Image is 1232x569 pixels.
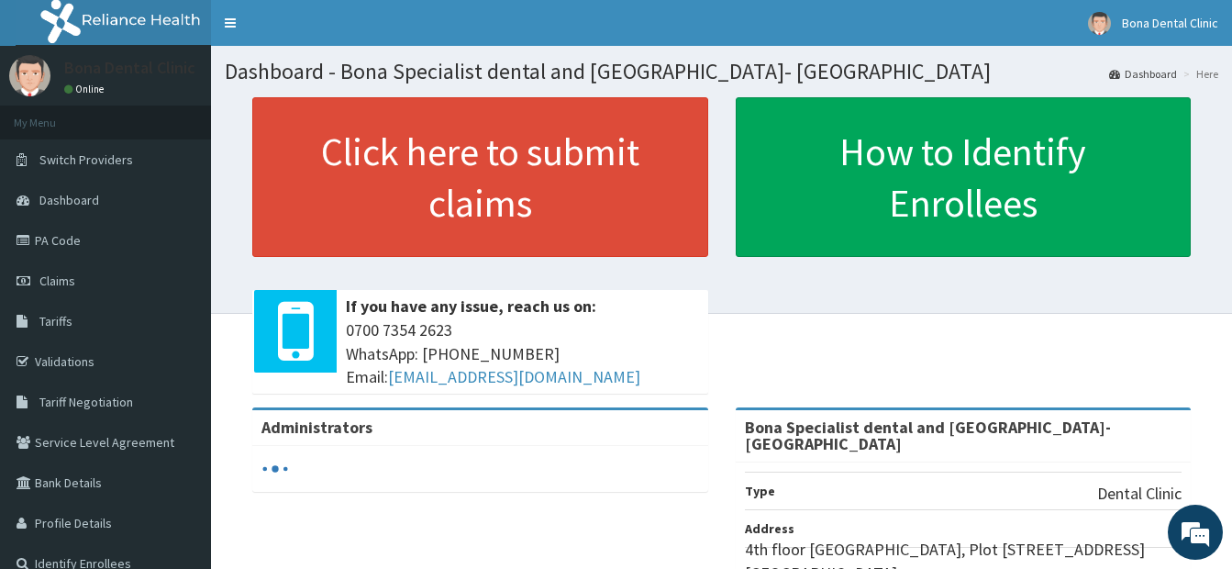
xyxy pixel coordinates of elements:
[388,366,640,387] a: [EMAIL_ADDRESS][DOMAIN_NAME]
[1088,12,1111,35] img: User Image
[252,97,708,257] a: Click here to submit claims
[1097,482,1182,506] p: Dental Clinic
[261,455,289,483] svg: audio-loading
[9,55,50,96] img: User Image
[39,394,133,410] span: Tariff Negotiation
[745,483,775,499] b: Type
[39,192,99,208] span: Dashboard
[225,60,1218,84] h1: Dashboard - Bona Specialist dental and [GEOGRAPHIC_DATA]- [GEOGRAPHIC_DATA]
[1109,66,1177,82] a: Dashboard
[39,273,75,289] span: Claims
[39,313,72,329] span: Tariffs
[745,520,794,537] b: Address
[261,417,372,438] b: Administrators
[1122,15,1218,31] span: Bona Dental Clinic
[64,83,108,95] a: Online
[346,296,596,317] b: If you have any issue, reach us on:
[736,97,1192,257] a: How to Identify Enrollees
[64,60,195,76] p: Bona Dental Clinic
[346,318,699,389] span: 0700 7354 2623 WhatsApp: [PHONE_NUMBER] Email:
[39,151,133,168] span: Switch Providers
[1179,66,1218,82] li: Here
[745,417,1111,454] strong: Bona Specialist dental and [GEOGRAPHIC_DATA]- [GEOGRAPHIC_DATA]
